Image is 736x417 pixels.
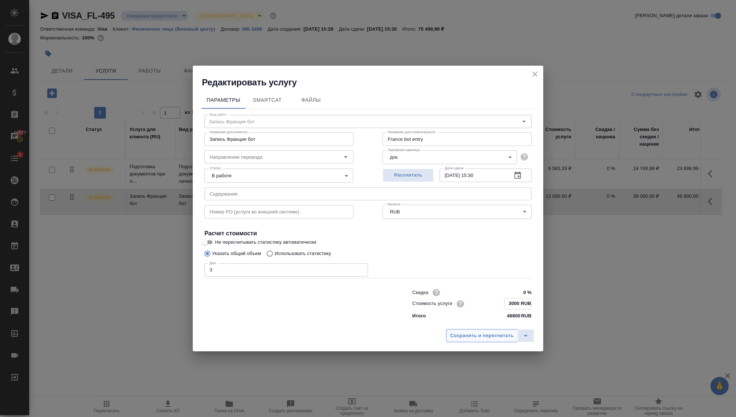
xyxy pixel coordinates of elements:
[215,239,316,246] span: Не пересчитывать статистику автоматически
[206,96,241,105] span: Параметры
[275,250,331,257] p: Использовать статистику
[212,250,261,257] p: Указать общий объем
[202,77,543,88] h2: Редактировать услугу
[204,229,532,238] h4: Расчет стоимости
[387,171,430,179] span: Рассчитать
[383,169,434,182] button: Рассчитать
[388,154,401,160] button: док.
[521,312,532,320] p: RUB
[529,69,540,80] button: close
[383,150,517,164] div: док.
[341,152,351,162] button: Open
[412,312,426,320] p: Итого
[383,205,532,219] div: RUB
[412,300,452,307] p: Стоимость услуги
[446,329,518,342] button: Сохранить и пересчитать
[210,173,234,179] button: В работе
[504,287,532,298] input: ✎ Введи что-нибудь
[505,298,531,309] input: ✎ Введи что-нибудь
[294,96,329,105] span: Файлы
[250,96,285,105] span: SmartCat
[507,312,521,320] p: 46800
[412,289,428,296] p: Скидка
[204,169,353,182] div: В работе
[388,209,402,215] button: RUB
[450,332,514,340] span: Сохранить и пересчитать
[446,329,534,342] div: split button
